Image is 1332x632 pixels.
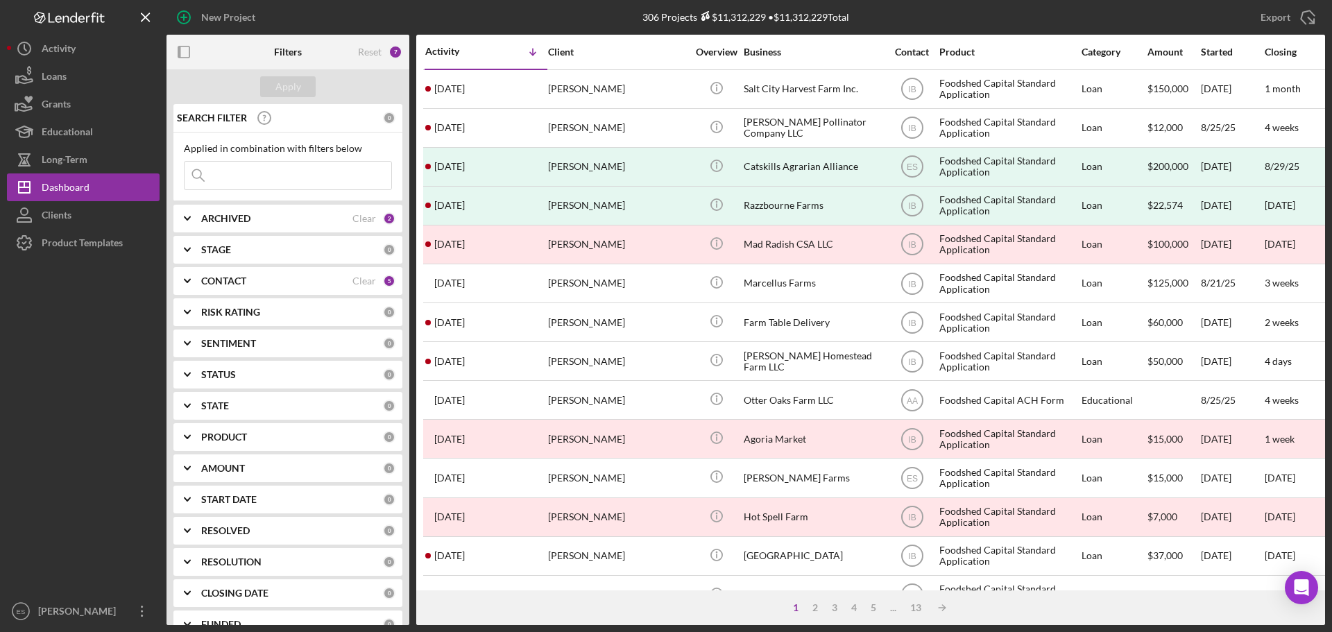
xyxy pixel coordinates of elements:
[939,226,1078,263] div: Foodshed Capital Standard Application
[1147,577,1199,613] div: $30,000
[434,511,465,522] time: 2025-07-31 00:09
[1201,110,1263,146] div: 8/25/25
[548,110,687,146] div: [PERSON_NAME]
[383,244,395,256] div: 0
[434,317,465,328] time: 2025-08-19 01:07
[7,229,160,257] button: Product Templates
[1201,382,1263,418] div: 8/25/25
[201,525,250,536] b: RESOLVED
[908,513,916,522] text: IB
[1082,71,1146,108] div: Loan
[1201,187,1263,224] div: [DATE]
[434,200,465,211] time: 2025-08-28 13:15
[1265,394,1299,406] time: 4 weeks
[744,46,882,58] div: Business
[1201,265,1263,302] div: 8/21/25
[434,472,465,484] time: 2025-08-05 18:11
[201,463,245,474] b: AMOUNT
[1082,226,1146,263] div: Loan
[201,307,260,318] b: RISK RATING
[548,71,687,108] div: [PERSON_NAME]
[383,400,395,412] div: 0
[201,556,262,567] b: RESOLUTION
[434,589,465,600] time: 2025-07-25 20:21
[1147,46,1199,58] div: Amount
[383,275,395,287] div: 5
[939,148,1078,185] div: Foodshed Capital Standard Application
[1147,355,1183,367] span: $50,000
[1082,382,1146,418] div: Educational
[825,602,844,613] div: 3
[642,11,849,23] div: 306 Projects • $11,312,229 Total
[1265,355,1292,367] time: 4 days
[201,494,257,505] b: START DATE
[744,226,882,263] div: Mad Radish CSA LLC
[906,395,917,405] text: AA
[42,173,89,205] div: Dashboard
[42,35,76,66] div: Activity
[908,434,916,444] text: IB
[7,173,160,201] button: Dashboard
[1082,420,1146,457] div: Loan
[1201,499,1263,536] div: [DATE]
[1147,472,1183,484] span: $15,000
[744,148,882,185] div: Catskills Agrarian Alliance
[383,462,395,475] div: 0
[1265,472,1295,484] time: [DATE]
[1201,304,1263,341] div: [DATE]
[1082,499,1146,536] div: Loan
[434,122,465,133] time: 2025-09-05 14:36
[744,71,882,108] div: Salt City Harvest Farm Inc.
[744,459,882,496] div: [PERSON_NAME] Farms
[7,35,160,62] a: Activity
[939,187,1078,224] div: Foodshed Capital Standard Application
[201,619,241,630] b: FUNDED
[939,577,1078,613] div: Foodshed Capital Standard Application
[1147,538,1199,574] div: $37,000
[201,338,256,349] b: SENTIMENT
[1082,265,1146,302] div: Loan
[548,459,687,496] div: [PERSON_NAME]
[1265,277,1299,289] time: 3 weeks
[7,62,160,90] a: Loans
[939,538,1078,574] div: Foodshed Capital Standard Application
[42,201,71,232] div: Clients
[201,432,247,443] b: PRODUCT
[744,538,882,574] div: [GEOGRAPHIC_DATA]
[201,3,255,31] div: New Project
[1201,71,1263,108] div: [DATE]
[201,588,268,599] b: CLOSING DATE
[548,304,687,341] div: [PERSON_NAME]
[1265,433,1295,445] time: 1 week
[786,602,805,613] div: 1
[1265,161,1299,172] div: 8/29/25
[1265,200,1295,211] div: [DATE]
[908,123,916,133] text: IB
[201,400,229,411] b: STATE
[744,382,882,418] div: Otter Oaks Farm LLC
[1082,343,1146,379] div: Loan
[1247,3,1325,31] button: Export
[201,213,250,224] b: ARCHIVED
[434,395,465,406] time: 2025-08-06 20:48
[434,550,465,561] time: 2025-07-29 12:52
[434,83,465,94] time: 2025-09-10 13:50
[1265,511,1295,522] time: [DATE]
[383,212,395,225] div: 2
[1265,238,1295,250] time: [DATE]
[42,90,71,121] div: Grants
[7,201,160,229] button: Clients
[1147,83,1188,94] span: $150,000
[1285,571,1318,604] div: Open Intercom Messenger
[201,369,236,380] b: STATUS
[1201,226,1263,263] div: [DATE]
[744,187,882,224] div: Razzbourne Farms
[548,46,687,58] div: Client
[166,3,269,31] button: New Project
[548,420,687,457] div: [PERSON_NAME]
[7,146,160,173] button: Long-Term
[1201,577,1263,613] div: [DATE]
